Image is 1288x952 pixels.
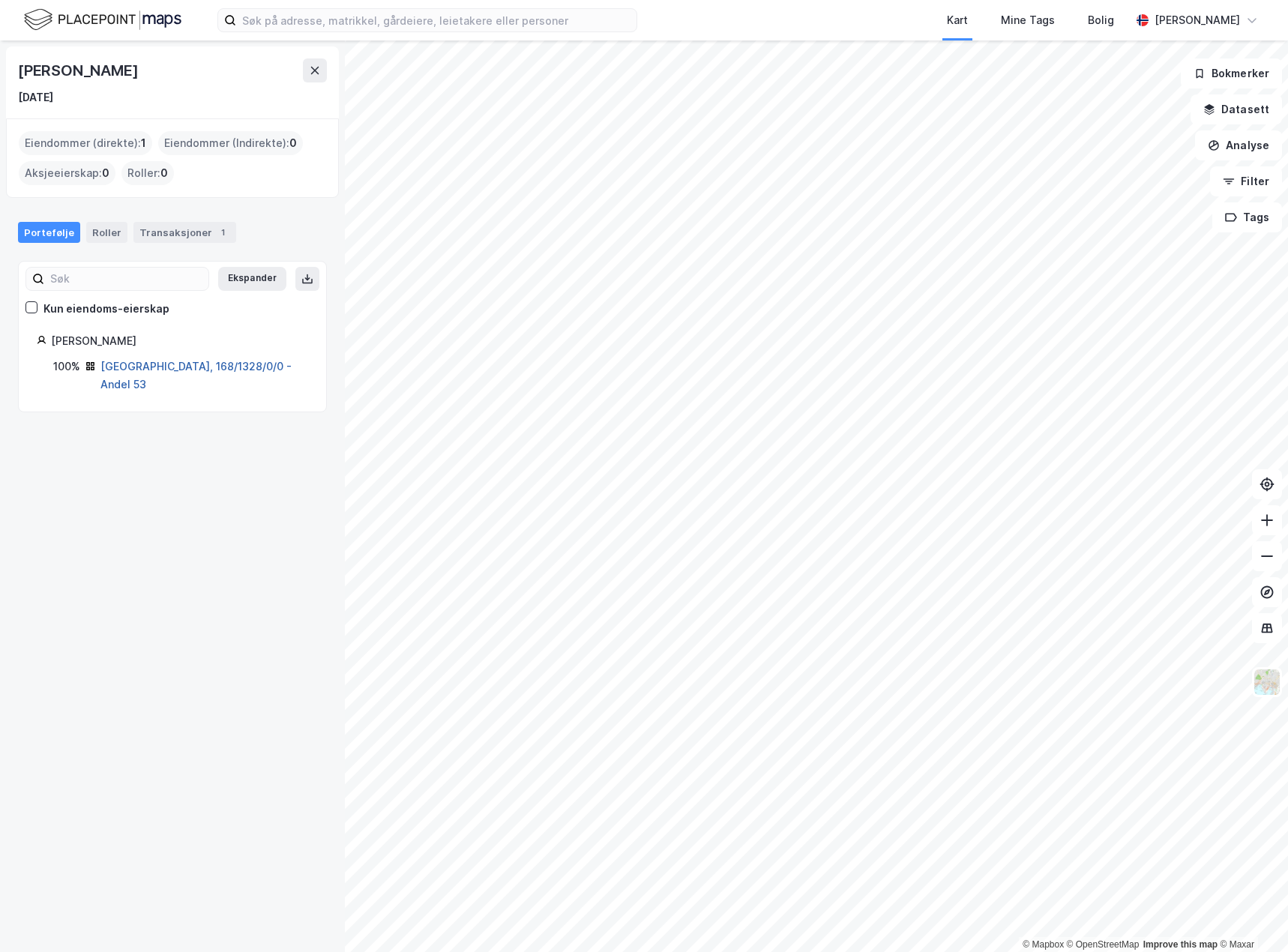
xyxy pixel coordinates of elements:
[53,358,80,376] div: 100%
[44,268,208,290] input: Søk
[1088,11,1114,29] div: Bolig
[1213,880,1288,952] iframe: Chat Widget
[1143,939,1218,950] a: Improve this map
[18,88,53,106] div: [DATE]
[160,164,168,182] span: 0
[18,58,141,82] div: [PERSON_NAME]
[1155,11,1240,29] div: [PERSON_NAME]
[1213,880,1288,952] div: Kontrollprogram for chat
[24,7,181,33] img: logo.f888ab2527a4732fd821a326f86c7f29.svg
[19,131,152,155] div: Eiendommer (direkte) :
[141,134,146,152] span: 1
[121,161,174,185] div: Roller :
[1023,939,1064,950] a: Mapbox
[947,11,968,29] div: Kart
[1195,130,1282,160] button: Analyse
[1181,58,1282,88] button: Bokmerker
[236,9,637,31] input: Søk på adresse, matrikkel, gårdeiere, leietakere eller personer
[86,222,127,243] div: Roller
[19,161,115,185] div: Aksjeeierskap :
[18,222,80,243] div: Portefølje
[1210,166,1282,196] button: Filter
[43,300,169,318] div: Kun eiendoms-eierskap
[1067,939,1140,950] a: OpenStreetMap
[51,332,308,350] div: [PERSON_NAME]
[289,134,297,152] span: 0
[1212,202,1282,232] button: Tags
[100,360,292,391] a: [GEOGRAPHIC_DATA], 168/1328/0/0 - Andel 53
[158,131,303,155] div: Eiendommer (Indirekte) :
[1191,94,1282,124] button: Datasett
[133,222,236,243] div: Transaksjoner
[218,267,286,291] button: Ekspander
[1001,11,1055,29] div: Mine Tags
[215,225,230,240] div: 1
[102,164,109,182] span: 0
[1253,668,1281,696] img: Z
